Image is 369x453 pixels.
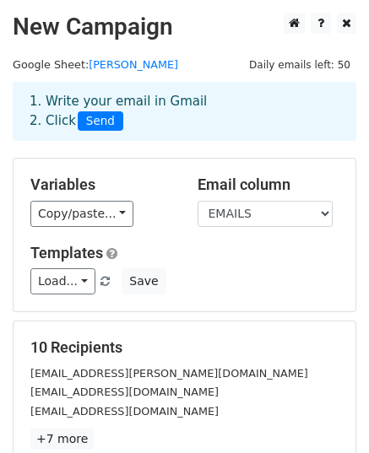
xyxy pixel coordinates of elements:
a: +7 more [30,429,94,450]
h5: Variables [30,175,172,194]
button: Save [122,268,166,294]
h5: 10 Recipients [30,338,339,357]
small: Google Sheet: [13,58,178,71]
h2: New Campaign [13,13,356,41]
a: Load... [30,268,95,294]
a: Copy/paste... [30,201,133,227]
div: 1. Write your email in Gmail 2. Click [17,92,352,131]
small: [EMAIL_ADDRESS][DOMAIN_NAME] [30,405,219,418]
small: [EMAIL_ADDRESS][PERSON_NAME][DOMAIN_NAME] [30,367,308,380]
a: Daily emails left: 50 [243,58,356,71]
a: [PERSON_NAME] [89,58,178,71]
small: [EMAIL_ADDRESS][DOMAIN_NAME] [30,386,219,398]
span: Send [78,111,123,132]
a: Templates [30,244,103,262]
span: Daily emails left: 50 [243,56,356,74]
h5: Email column [198,175,339,194]
iframe: Chat Widget [285,372,369,453]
